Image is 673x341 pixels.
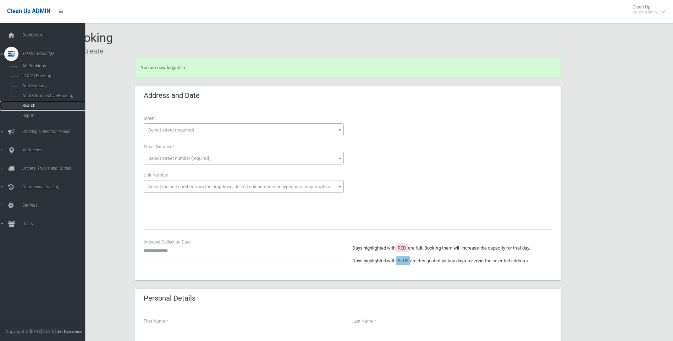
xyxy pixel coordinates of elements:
span: Dashboard [20,33,90,38]
header: Personal Details [135,291,204,305]
span: All Bookings [20,63,84,68]
span: Users [20,221,90,226]
small: Super Admin [633,10,657,15]
span: Addresses [20,147,90,152]
span: Report [20,113,84,118]
header: Address and Date [135,89,208,102]
span: Tasks / Bookings [20,51,90,56]
span: Search [20,103,84,108]
span: Booking Collection Issues [20,129,90,134]
span: Communication Log [20,184,90,189]
span: Select the unit number from the dropdown, delimit unit numbers or hyphenate ranges with a comma [148,184,347,189]
span: RED [398,245,406,251]
span: Select street (required) [148,127,194,133]
span: [DATE] Bookings [20,73,84,78]
span: Copyright © [DATE]-[DATE] [6,329,56,334]
span: Clean Up [629,4,664,15]
span: BLUE [398,258,408,263]
span: Settings [20,203,90,208]
span: Add Retrospective Booking [20,93,84,98]
span: Clean Up ADMIN [7,8,50,15]
span: Add Booking [20,83,84,88]
li: Create [77,45,104,58]
span: Drivers, Trucks and Routes [20,166,90,171]
strong: Jet Dynamics [57,329,82,334]
p: Days highlighted with are designated pickup days for zone the selected address. [352,257,552,265]
p: Days highlighted with are full. Booking them will increase the capacity for that day. [352,244,552,252]
span: Select street number (required) [148,156,211,161]
div: You are now logged in. [135,58,561,78]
